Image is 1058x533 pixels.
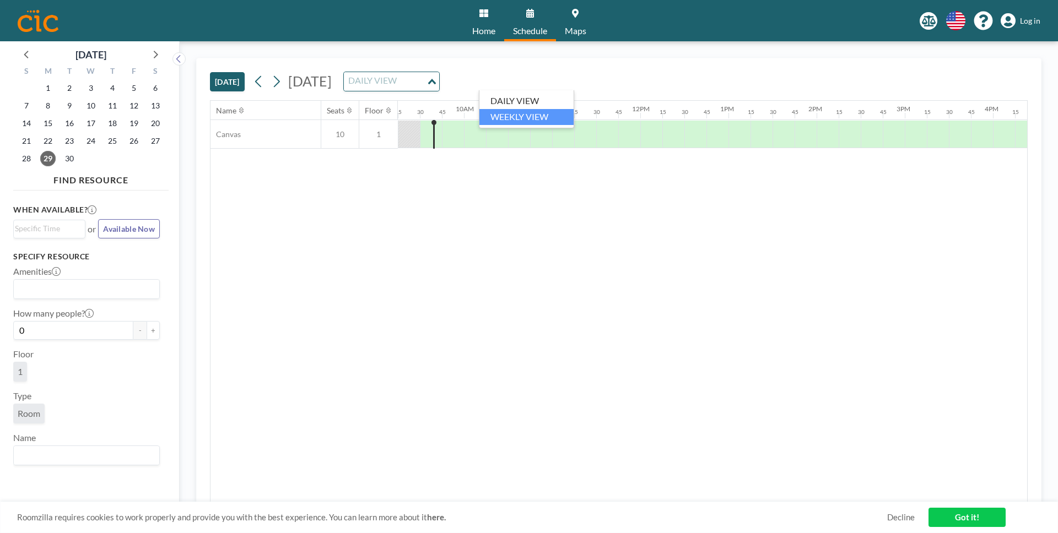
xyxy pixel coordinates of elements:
[792,108,798,116] div: 45
[62,116,77,131] span: Tuesday, September 16, 2025
[682,108,688,116] div: 30
[13,308,94,319] label: How many people?
[571,108,578,116] div: 15
[216,106,236,116] div: Name
[19,98,34,113] span: Sunday, September 7, 2025
[19,151,34,166] span: Sunday, September 28, 2025
[13,266,61,277] label: Amenities
[83,133,99,149] span: Wednesday, September 24, 2025
[18,366,23,377] span: 1
[704,108,710,116] div: 45
[365,106,384,116] div: Floor
[105,98,120,113] span: Thursday, September 11, 2025
[19,133,34,149] span: Sunday, September 21, 2025
[946,108,953,116] div: 30
[80,65,102,79] div: W
[148,98,163,113] span: Saturday, September 13, 2025
[17,512,887,523] span: Roomzilla requires cookies to work properly and provide you with the best experience. You can lea...
[513,26,547,35] span: Schedule
[210,129,241,139] span: Canvas
[897,105,910,113] div: 3PM
[126,98,142,113] span: Friday, September 12, 2025
[15,448,153,463] input: Search for option
[345,74,425,89] input: Search for option
[83,116,99,131] span: Wednesday, September 17, 2025
[37,65,59,79] div: M
[88,224,96,235] span: or
[748,108,754,116] div: 15
[105,80,120,96] span: Thursday, September 4, 2025
[148,116,163,131] span: Saturday, September 20, 2025
[62,80,77,96] span: Tuesday, September 2, 2025
[40,80,56,96] span: Monday, September 1, 2025
[13,252,160,262] h3: Specify resource
[880,108,887,116] div: 45
[13,349,34,360] label: Floor
[565,26,586,35] span: Maps
[40,151,56,166] span: Monday, September 29, 2025
[103,224,155,233] span: Available Now
[836,108,843,116] div: 15
[720,105,734,113] div: 1PM
[126,80,142,96] span: Friday, September 5, 2025
[456,105,474,113] div: 10AM
[924,108,931,116] div: 15
[321,129,359,139] span: 10
[472,26,495,35] span: Home
[59,65,80,79] div: T
[62,98,77,113] span: Tuesday, September 9, 2025
[18,10,58,32] img: organization-logo
[15,222,79,235] input: Search for option
[14,220,85,237] div: Search for option
[660,108,666,116] div: 15
[1001,13,1040,29] a: Log in
[98,219,160,238] button: Available Now
[83,98,99,113] span: Wednesday, September 10, 2025
[808,105,822,113] div: 2PM
[14,446,159,465] div: Search for option
[427,512,446,522] a: here.
[147,321,160,340] button: +
[105,116,120,131] span: Thursday, September 18, 2025
[15,282,153,296] input: Search for option
[148,133,163,149] span: Saturday, September 27, 2025
[62,133,77,149] span: Tuesday, September 23, 2025
[479,93,574,109] li: DAILY VIEW
[126,133,142,149] span: Friday, September 26, 2025
[18,408,40,418] span: Room
[40,133,56,149] span: Monday, September 22, 2025
[144,65,166,79] div: S
[16,65,37,79] div: S
[616,108,622,116] div: 45
[1020,16,1040,26] span: Log in
[13,432,36,443] label: Name
[133,321,147,340] button: -
[19,116,34,131] span: Sunday, September 14, 2025
[105,133,120,149] span: Thursday, September 25, 2025
[632,105,650,113] div: 12PM
[593,108,600,116] div: 30
[14,280,159,298] div: Search for option
[439,108,446,116] div: 45
[288,73,332,89] span: [DATE]
[1012,108,1019,116] div: 15
[858,108,865,116] div: 30
[62,151,77,166] span: Tuesday, September 30, 2025
[210,72,245,91] button: [DATE]
[13,390,31,401] label: Type
[101,65,123,79] div: T
[75,47,106,62] div: [DATE]
[985,105,998,113] div: 4PM
[770,108,776,116] div: 30
[929,508,1006,527] a: Got it!
[148,80,163,96] span: Saturday, September 6, 2025
[327,106,344,116] div: Seats
[123,65,144,79] div: F
[344,72,439,91] div: Search for option
[417,108,424,116] div: 30
[40,98,56,113] span: Monday, September 8, 2025
[887,512,915,523] a: Decline
[126,116,142,131] span: Friday, September 19, 2025
[479,109,574,125] li: WEEKLY VIEW
[40,116,56,131] span: Monday, September 15, 2025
